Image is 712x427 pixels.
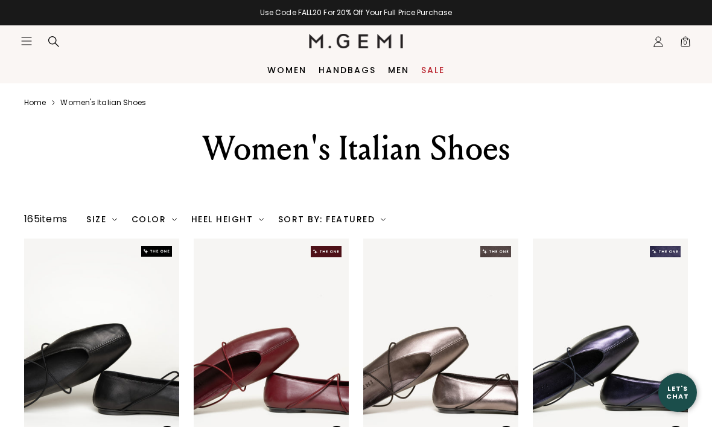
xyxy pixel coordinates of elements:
a: Sale [421,65,445,75]
div: Let's Chat [658,385,697,400]
img: chevron-down.svg [172,217,177,222]
div: Women's Italian Shoes [132,127,580,170]
a: Women's italian shoes [60,98,146,108]
a: Home [24,98,46,108]
img: The One tag [141,246,172,257]
img: chevron-down.svg [112,217,117,222]
div: Heel Height [191,214,264,224]
img: M.Gemi [309,34,404,48]
img: chevron-down.svg [259,217,264,222]
div: Size [86,214,117,224]
button: Open site menu [21,35,33,47]
a: Women [267,65,307,75]
div: Color [132,214,177,224]
div: Sort By: Featured [278,214,386,224]
div: 165 items [24,212,67,226]
a: Men [388,65,409,75]
a: Handbags [319,65,376,75]
span: 0 [679,38,691,50]
img: chevron-down.svg [381,217,386,222]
